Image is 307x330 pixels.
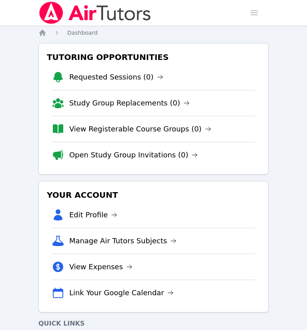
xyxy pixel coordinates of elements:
a: Edit Profile [69,209,118,221]
a: Dashboard [67,29,98,37]
nav: Breadcrumb [38,29,269,37]
a: View Expenses [69,261,132,272]
h3: Tutoring Opportunities [45,50,262,64]
img: Air Tutors [38,2,152,24]
h3: Your Account [45,188,262,202]
h4: Quick Links [38,319,269,328]
span: Dashboard [67,30,98,36]
a: Requested Sessions (0) [69,72,163,83]
a: Open Study Group Invitations (0) [69,149,198,161]
a: Manage Air Tutors Subjects [69,235,177,247]
a: Study Group Replacements (0) [69,97,190,109]
a: Link Your Google Calendar [69,287,174,298]
a: View Registerable Course Groups (0) [69,123,211,135]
